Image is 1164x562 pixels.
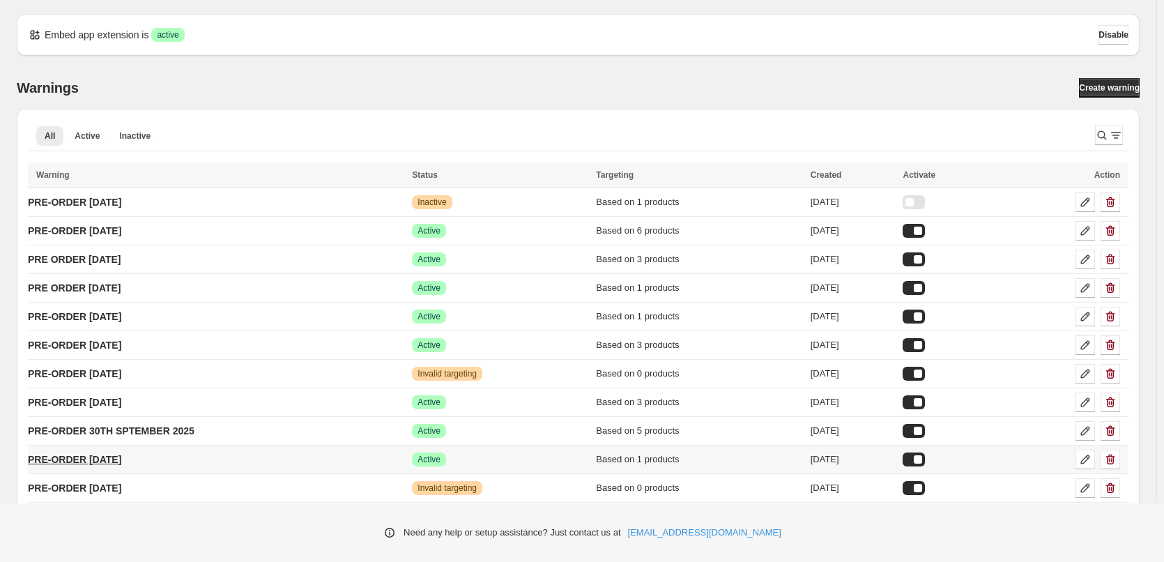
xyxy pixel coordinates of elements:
[119,130,151,142] span: Inactive
[28,363,121,385] a: PRE-ORDER [DATE]
[1079,82,1140,93] span: Create warning
[28,453,121,466] p: PRE-ORDER [DATE]
[811,224,895,238] div: [DATE]
[28,334,121,356] a: PRE-ORDER [DATE]
[596,252,802,266] div: Based on 3 products
[596,310,802,324] div: Based on 1 products
[1094,170,1120,180] span: Action
[596,170,634,180] span: Targeting
[596,481,802,495] div: Based on 0 products
[418,368,477,379] span: Invalid targeting
[28,448,121,471] a: PRE-ORDER [DATE]
[28,281,121,295] p: PRE ORDER [DATE]
[418,454,441,465] span: Active
[28,477,121,499] a: PRE-ORDER [DATE]
[28,191,121,213] a: PRE-ORDER [DATE]
[28,195,121,209] p: PRE-ORDER [DATE]
[28,310,121,324] p: PRE-ORDER [DATE]
[811,281,895,295] div: [DATE]
[75,130,100,142] span: Active
[418,282,441,294] span: Active
[157,29,178,40] span: active
[418,225,441,236] span: Active
[596,395,802,409] div: Based on 3 products
[45,130,55,142] span: All
[596,281,802,295] div: Based on 1 products
[28,224,121,238] p: PRE-ORDER [DATE]
[811,170,842,180] span: Created
[1098,25,1128,45] button: Disable
[28,252,121,266] p: PRE ORDER [DATE]
[412,170,438,180] span: Status
[596,424,802,438] div: Based on 5 products
[811,195,895,209] div: [DATE]
[45,28,148,42] p: Embed app extension is
[1095,126,1123,145] button: Search and filter results
[418,425,441,436] span: Active
[811,453,895,466] div: [DATE]
[811,481,895,495] div: [DATE]
[1079,78,1140,98] a: Create warning
[596,453,802,466] div: Based on 1 products
[811,310,895,324] div: [DATE]
[28,220,121,242] a: PRE-ORDER [DATE]
[28,391,121,413] a: PRE-ORDER [DATE]
[596,338,802,352] div: Based on 3 products
[811,395,895,409] div: [DATE]
[28,424,194,438] p: PRE-ORDER 30TH SPTEMBER 2025
[28,248,121,271] a: PRE ORDER [DATE]
[811,252,895,266] div: [DATE]
[596,224,802,238] div: Based on 6 products
[418,340,441,351] span: Active
[28,305,121,328] a: PRE-ORDER [DATE]
[418,397,441,408] span: Active
[1098,29,1128,40] span: Disable
[628,526,781,540] a: [EMAIL_ADDRESS][DOMAIN_NAME]
[811,367,895,381] div: [DATE]
[596,367,802,381] div: Based on 0 products
[418,483,477,494] span: Invalid targeting
[36,170,70,180] span: Warning
[418,197,446,208] span: Inactive
[28,395,121,409] p: PRE-ORDER [DATE]
[596,195,802,209] div: Based on 1 products
[28,420,194,442] a: PRE-ORDER 30TH SPTEMBER 2025
[28,277,121,299] a: PRE ORDER [DATE]
[903,170,935,180] span: Activate
[418,311,441,322] span: Active
[17,79,79,96] h2: Warnings
[28,338,121,352] p: PRE-ORDER [DATE]
[28,367,121,381] p: PRE-ORDER [DATE]
[418,254,441,265] span: Active
[811,338,895,352] div: [DATE]
[28,481,121,495] p: PRE-ORDER [DATE]
[811,424,895,438] div: [DATE]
